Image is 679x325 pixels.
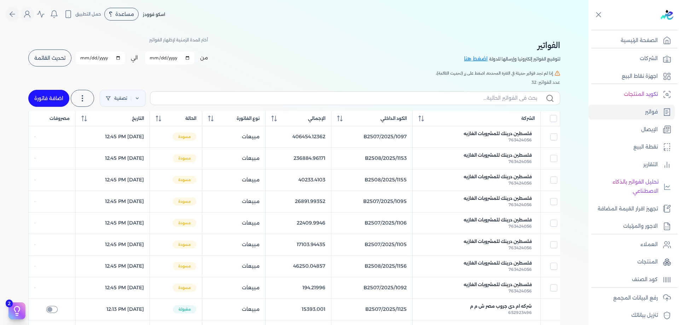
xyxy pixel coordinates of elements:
[470,303,532,309] span: شركه ام دى جروب مصر ش م م
[266,234,331,255] td: 17103.94435
[115,12,134,17] span: مساعدة
[613,294,658,303] p: رفع البيانات المجمع
[173,284,196,292] span: مسودة
[588,255,675,269] a: المنتجات
[173,133,196,141] span: مسودة
[266,169,331,191] td: 40233.4103
[34,242,70,248] div: -
[640,54,658,63] p: الشركات
[588,291,675,306] a: رفع البيانات المجمع
[28,79,560,86] div: عدد الفواتير: 32
[28,50,71,66] button: تحديث القائمة
[34,134,70,140] div: -
[509,180,532,186] span: 763424056
[266,147,331,169] td: 236884.96171
[75,126,150,147] td: [DATE] 12:45 PM
[464,217,532,223] span: فلسطين درينك للمشروبات الغازيه
[202,234,266,255] td: مبيعات
[633,143,658,152] p: نقطة البيع
[509,159,532,164] span: 763424056
[75,234,150,255] td: [DATE] 12:45 PM
[156,94,537,102] input: بحث في الفواتير الحالية...
[331,255,413,277] td: B2508/2025/1156
[331,212,413,234] td: B2507/2025/1106
[266,191,331,212] td: 26891.99352
[331,169,413,191] td: B2508/2025/1155
[75,147,150,169] td: [DATE] 12:45 PM
[509,267,532,272] span: 763424056
[75,212,150,234] td: [DATE] 12:45 PM
[588,308,675,323] a: تنزيل بياناتك
[588,272,675,287] a: كود الصنف
[149,35,208,45] p: أختر المدة الزمنية لإظهار الفواتير
[331,126,413,147] td: B2507/2025/1097
[34,263,70,269] div: -
[173,240,196,249] span: مسودة
[588,140,675,155] a: نقطة البيع
[143,12,165,17] span: اسكو فوودز
[464,260,532,266] span: فلسطين درينك للمشروبات الغازيه
[75,277,150,298] td: [DATE] 12:45 PM
[34,156,70,161] div: -
[588,105,675,120] a: فواتير
[75,169,150,191] td: [DATE] 12:45 PM
[509,137,532,143] span: 763424056
[464,238,532,245] span: فلسطين درينك للمشروبات الغازيه
[8,302,25,319] button: 2
[509,224,532,229] span: 763424056
[104,8,139,21] div: مساعدة
[508,310,532,315] span: 652923496
[640,240,658,249] p: العملاء
[202,212,266,234] td: مبيعات
[637,257,658,267] p: المنتجات
[132,115,144,122] span: التاريخ
[75,11,101,17] span: حمل التطبيق
[588,237,675,252] a: العملاء
[202,277,266,298] td: مبيعات
[588,33,675,48] a: الصفحة الرئيسية
[509,288,532,294] span: 763424056
[266,277,331,298] td: 194.21996
[62,8,103,20] button: حمل التطبيق
[202,191,266,212] td: مبيعات
[173,219,196,227] span: مسودة
[34,177,70,183] div: -
[308,115,325,122] span: الإجمالي
[34,199,70,204] div: -
[75,255,150,277] td: [DATE] 12:45 PM
[34,56,65,60] span: تحديث القائمة
[464,130,532,137] span: فلسطين درينك للمشروبات الغازيه
[202,126,266,147] td: مبيعات
[237,115,260,122] span: نوع الفاتورة
[200,54,208,62] label: من
[509,202,532,207] span: 763424056
[6,300,13,307] span: 2
[173,154,196,163] span: مسودة
[34,285,70,291] div: -
[588,219,675,234] a: الاجور والمرتبات
[643,160,658,169] p: التقارير
[266,255,331,277] td: 46250.04857
[622,72,658,81] p: اجهزة نقاط البيع
[645,108,658,117] p: فواتير
[588,175,675,198] a: تحليل الفواتير بالذكاء الاصطناعي
[173,176,196,184] span: مسودة
[266,126,331,147] td: 406454.12362
[588,69,675,84] a: اجهزة نقاط البيع
[592,178,658,196] p: تحليل الفواتير بالذكاء الاصطناعي
[624,90,658,99] p: تكويد المنتجات
[331,277,413,298] td: B2507/2025/1092
[173,262,196,271] span: مسودة
[588,157,675,172] a: التقارير
[509,245,532,250] span: 763424056
[631,311,658,320] p: تنزيل بياناتك
[464,174,532,180] span: فلسطين درينك للمشروبات الغازيه
[331,191,413,212] td: B2507/2025/1095
[185,115,196,122] span: الحالة
[28,90,69,107] a: اضافة فاتورة
[464,152,532,158] span: فلسطين درينك للمشروبات الغازيه
[464,39,560,52] h2: الفواتير
[202,147,266,169] td: مبيعات
[131,54,138,62] label: الي
[202,169,266,191] td: مبيعات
